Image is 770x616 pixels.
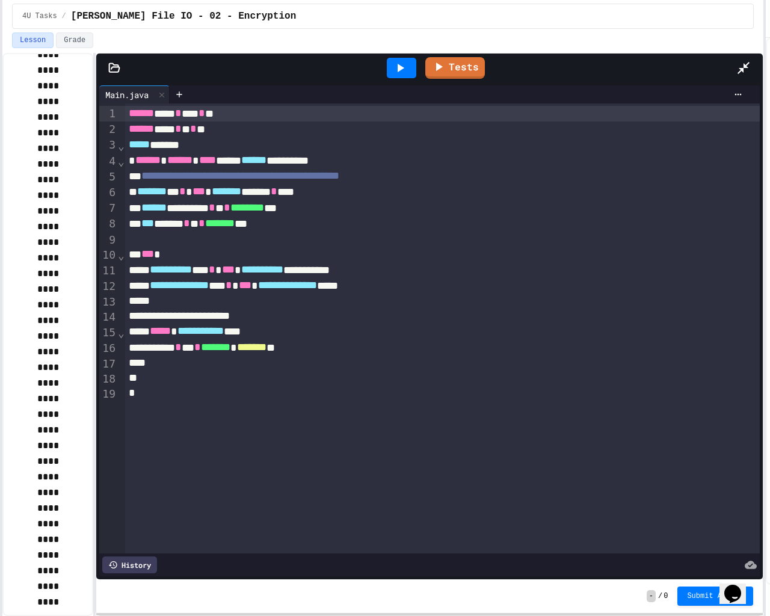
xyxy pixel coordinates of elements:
[99,153,117,169] div: 4
[99,122,117,137] div: 2
[99,185,117,200] div: 6
[687,591,744,601] span: Submit Answer
[425,57,485,79] a: Tests
[22,11,57,21] span: 4U Tasks
[99,88,155,101] div: Main.java
[99,263,117,279] div: 11
[99,386,117,401] div: 19
[99,106,117,122] div: 1
[99,325,117,340] div: 15
[56,32,93,48] button: Grade
[99,294,117,309] div: 13
[99,356,117,371] div: 17
[99,340,117,356] div: 16
[99,200,117,216] div: 7
[102,556,157,573] div: History
[99,279,117,294] div: 12
[99,137,117,153] div: 3
[664,591,668,601] span: 0
[99,232,117,247] div: 9
[117,155,125,168] span: Fold line
[719,568,758,604] iframe: chat widget
[99,371,117,386] div: 18
[647,590,656,602] span: -
[62,11,66,21] span: /
[99,169,117,185] div: 5
[117,140,125,152] span: Fold line
[658,591,662,601] span: /
[99,85,170,103] div: Main.java
[12,32,54,48] button: Lesson
[677,587,753,606] button: Submit Answer
[99,247,117,263] div: 10
[99,216,117,232] div: 8
[117,249,125,262] span: Fold line
[117,327,125,339] span: Fold line
[71,9,296,23] span: J. File IO - 02 - Encryption
[99,309,117,324] div: 14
